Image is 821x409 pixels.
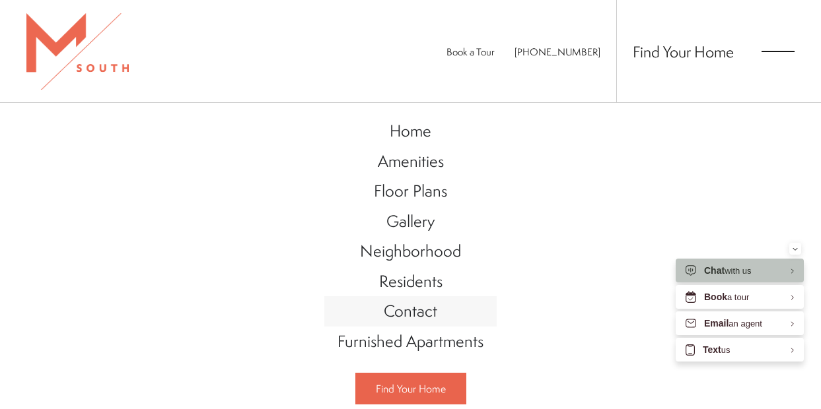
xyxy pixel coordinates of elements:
[324,146,497,177] a: Go to Amenities
[324,236,497,267] a: Go to Neighborhood
[374,179,447,202] span: Floor Plans
[360,239,461,262] span: Neighborhood
[378,150,444,172] span: Amenities
[376,381,446,396] span: Find Your Home
[379,270,443,292] span: Residents
[26,13,129,90] img: MSouth
[515,45,600,59] span: [PHONE_NUMBER]
[390,119,431,142] span: Home
[324,327,497,357] a: Go to Furnished Apartments (opens in a new tab)
[324,206,497,237] a: Go to Gallery
[515,45,600,59] a: Call Us at 813-570-8014
[324,176,497,206] a: Go to Floor Plans
[386,210,435,232] span: Gallery
[762,46,795,57] button: Open Menu
[446,45,495,59] a: Book a Tour
[324,267,497,297] a: Go to Residents
[338,330,483,352] span: Furnished Apartments
[355,373,466,404] a: Find Your Home
[324,296,497,327] a: Go to Contact
[384,299,437,322] span: Contact
[633,41,734,62] a: Find Your Home
[324,116,497,146] a: Go to Home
